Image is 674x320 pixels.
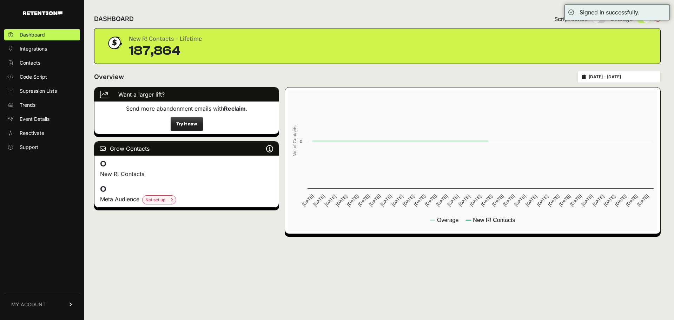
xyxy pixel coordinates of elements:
text: [DATE] [513,194,527,207]
text: [DATE] [457,194,471,207]
text: [DATE] [502,194,516,207]
text: [DATE] [301,194,315,207]
text: [DATE] [312,194,326,207]
text: [DATE] [625,194,639,207]
text: [DATE] [491,194,505,207]
div: 187,864 [129,44,202,58]
text: [DATE] [346,194,359,207]
span: Script status [554,15,588,23]
span: Reactivate [20,130,44,137]
a: Contacts [4,57,80,68]
strong: Try it now [176,121,197,126]
text: [DATE] [580,194,594,207]
text: [DATE] [524,194,538,207]
h4: 0 [100,158,273,170]
span: Integrations [20,45,47,52]
text: New R! Contacts [473,217,515,223]
text: [DATE] [614,194,628,207]
text: [DATE] [447,194,460,207]
span: Support [20,144,38,151]
text: [DATE] [435,194,449,207]
a: Trends [4,99,80,111]
text: [DATE] [424,194,438,207]
text: [DATE] [636,194,650,207]
text: [DATE] [413,194,427,207]
div: Meta Audience [100,195,273,204]
span: Trends [20,102,35,109]
div: Signed in successfully. [580,8,640,17]
text: [DATE] [402,194,415,207]
a: Supression Lists [4,85,80,97]
text: [DATE] [357,194,371,207]
text: [DATE] [391,194,404,207]
text: Overage [437,217,458,223]
img: Retention.com [23,11,62,15]
text: [DATE] [368,194,382,207]
text: 0 [300,139,302,144]
h2: Overview [94,72,124,82]
text: [DATE] [536,194,549,207]
text: [DATE] [547,194,561,207]
span: Code Script [20,73,47,80]
a: Reactivate [4,128,80,139]
text: [DATE] [480,194,494,207]
text: [DATE] [558,194,572,207]
h2: DASHBOARD [94,14,134,24]
p: New R! Contacts [100,170,273,178]
text: [DATE] [569,194,583,207]
a: Event Details [4,113,80,125]
a: Integrations [4,43,80,54]
text: No. of Contacts [292,125,297,156]
div: New R! Contacts - Lifetime [129,34,202,44]
a: MY ACCOUNT [4,294,80,315]
text: [DATE] [603,194,616,207]
p: Send more abandonment emails with . [100,104,273,113]
a: Dashboard [4,29,80,40]
h4: 0 [100,184,273,195]
span: Event Details [20,116,49,123]
text: [DATE] [324,194,337,207]
text: [DATE] [469,194,482,207]
a: Code Script [4,71,80,83]
a: Support [4,142,80,153]
div: Grow Contacts [94,142,279,156]
span: Supression Lists [20,87,57,94]
text: [DATE] [335,194,348,207]
strong: Reclaim [224,105,246,112]
span: MY ACCOUNT [11,301,46,308]
img: dollar-coin-05c43ed7efb7bc0c12610022525b4bbbb207c7efeef5aecc26f025e68dcafac9.png [106,34,123,52]
div: Want a larger lift? [94,87,279,102]
span: Dashboard [20,31,45,38]
span: Contacts [20,59,40,66]
text: [DATE] [379,194,393,207]
text: [DATE] [592,194,605,207]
